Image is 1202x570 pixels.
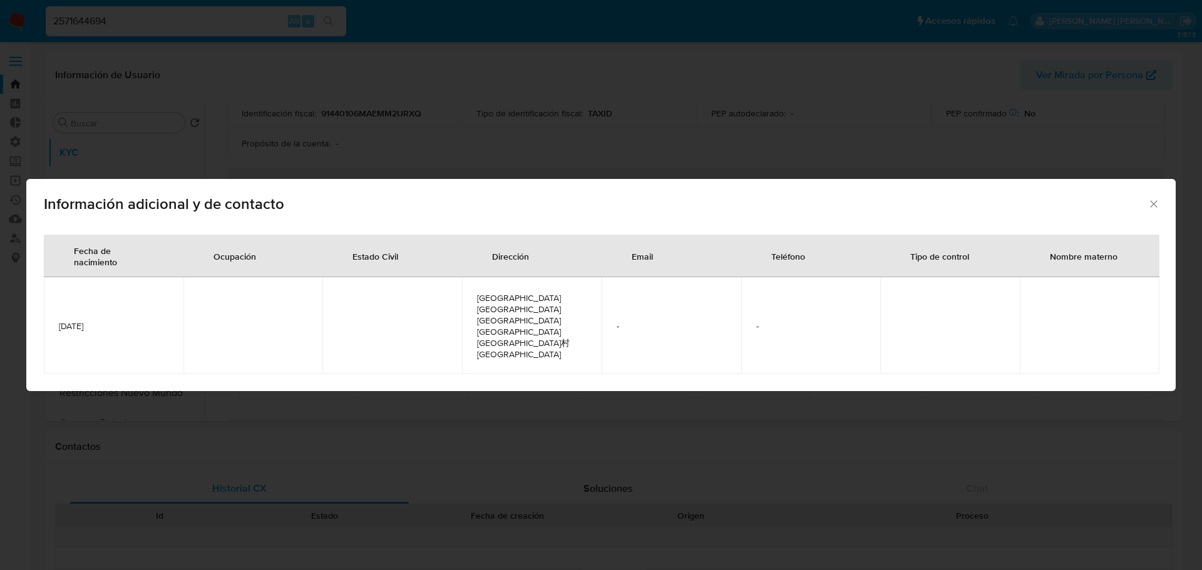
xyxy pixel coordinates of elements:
[756,241,820,271] div: Teléfono
[895,241,984,271] div: Tipo de control
[756,320,866,332] span: -
[1035,241,1133,271] div: Nombre materno
[337,241,413,271] div: Estado Civil
[477,241,544,271] div: Dirección
[59,235,168,277] div: Fecha de nacimiento
[1148,198,1159,209] button: Cerrar
[198,241,271,271] div: Ocupación
[59,320,168,332] span: [DATE]
[477,292,587,360] span: [GEOGRAPHIC_DATA][GEOGRAPHIC_DATA][GEOGRAPHIC_DATA][GEOGRAPHIC_DATA][GEOGRAPHIC_DATA]村[GEOGRAPHIC...
[617,320,726,332] span: -
[617,241,668,271] div: Email
[44,196,1148,211] span: Información adicional y de contacto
